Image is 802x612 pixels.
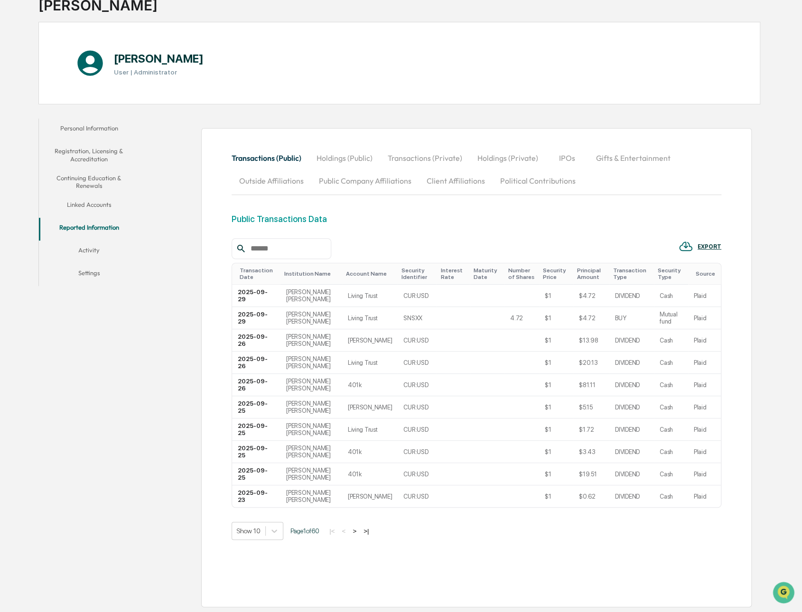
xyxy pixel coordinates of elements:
td: Cash [654,485,688,507]
span: Attestations [78,120,118,129]
td: [PERSON_NAME] [PERSON_NAME] [280,463,342,485]
td: $1.72 [573,418,609,441]
td: $20.13 [573,352,609,374]
td: Plaid [688,285,721,307]
div: secondary tabs example [39,119,140,286]
button: Holdings (Public) [309,147,380,169]
img: EXPORT [679,239,693,253]
td: $5.15 [573,396,609,418]
img: 1746055101610-c473b297-6a78-478c-a979-82029cc54cd1 [9,73,27,90]
td: [PERSON_NAME] [PERSON_NAME] [280,441,342,463]
td: $4.72 [573,285,609,307]
div: Public Transactions Data [232,214,327,224]
button: Gifts & Entertainment [588,147,678,169]
h3: User | Administrator [114,68,204,76]
button: Holdings (Private) [470,147,546,169]
td: Living Trust [342,418,398,441]
span: Pylon [94,161,115,168]
td: $3.43 [573,441,609,463]
button: < [339,527,348,535]
td: Plaid [688,352,721,374]
td: [PERSON_NAME] [PERSON_NAME] [280,329,342,352]
button: |< [326,527,337,535]
td: 2025-09-29 [232,307,280,329]
td: $1 [539,463,573,485]
td: Living Trust [342,352,398,374]
td: Cash [654,418,688,441]
p: How can we help? [9,20,173,35]
td: $1 [539,441,573,463]
button: Client Affiliations [419,169,493,192]
td: $1 [539,396,573,418]
td: 2025-09-25 [232,441,280,463]
td: CUR:USD [398,418,437,441]
td: Plaid [688,374,721,396]
td: CUR:USD [398,396,437,418]
a: 🗄️Attestations [65,116,121,133]
td: BUY [609,307,654,329]
td: 2025-09-25 [232,463,280,485]
a: Powered byPylon [67,160,115,168]
button: Settings [39,263,140,286]
td: DIVIDEND [609,485,654,507]
div: Toggle SortBy [613,267,650,280]
div: 🔎 [9,139,17,146]
td: [PERSON_NAME] [PERSON_NAME] [280,285,342,307]
td: DIVIDEND [609,396,654,418]
button: Outside Affiliations [232,169,311,192]
td: Plaid [688,463,721,485]
td: DIVIDEND [609,418,654,441]
button: Reported Information [39,218,140,241]
td: [PERSON_NAME] [PERSON_NAME] [280,352,342,374]
button: Activity [39,241,140,263]
td: DIVIDEND [609,329,654,352]
td: 401k [342,463,398,485]
button: Linked Accounts [39,195,140,218]
td: 2025-09-23 [232,485,280,507]
td: $4.72 [573,307,609,329]
button: Start new chat [161,75,173,87]
span: Data Lookup [19,138,60,147]
div: Toggle SortBy [440,267,466,280]
div: Toggle SortBy [401,267,433,280]
td: 2025-09-26 [232,352,280,374]
span: Preclearance [19,120,61,129]
td: 2025-09-26 [232,329,280,352]
td: Living Trust [342,285,398,307]
td: 2025-09-26 [232,374,280,396]
td: 2025-09-25 [232,418,280,441]
div: Toggle SortBy [284,270,338,277]
td: $0.62 [573,485,609,507]
td: 401k [342,441,398,463]
div: Toggle SortBy [346,270,394,277]
td: DIVIDEND [609,441,654,463]
div: Toggle SortBy [696,270,717,277]
h1: [PERSON_NAME] [114,52,204,65]
td: $1 [539,329,573,352]
td: [PERSON_NAME] [PERSON_NAME] [280,418,342,441]
td: [PERSON_NAME] [PERSON_NAME] [280,485,342,507]
div: 🖐️ [9,121,17,128]
td: $1 [539,374,573,396]
iframe: Open customer support [772,581,797,606]
button: Public Company Affiliations [311,169,419,192]
button: Personal Information [39,119,140,141]
td: Cash [654,352,688,374]
td: [PERSON_NAME] [342,485,398,507]
td: Cash [654,463,688,485]
td: Plaid [688,396,721,418]
span: Page 1 of 60 [290,527,319,535]
div: We're available if you need us! [32,82,120,90]
td: CUR:USD [398,463,437,485]
div: Toggle SortBy [474,267,501,280]
div: Start new chat [32,73,156,82]
td: Cash [654,396,688,418]
td: $1 [539,485,573,507]
td: 401k [342,374,398,396]
td: CUR:USD [398,374,437,396]
button: IPOs [546,147,588,169]
button: Political Contributions [493,169,583,192]
td: DIVIDEND [609,463,654,485]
